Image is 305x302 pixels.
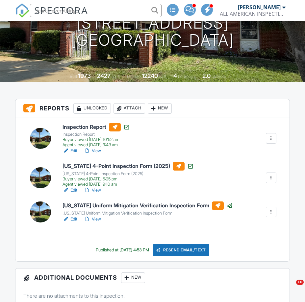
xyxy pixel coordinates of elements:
[63,201,233,216] a: [US_STATE] Uniform Mitigation Verification Inspection Form [US_STATE] Uniform Mitigation Verifica...
[97,72,111,79] div: 2427
[15,268,289,287] h3: Additional Documents
[112,74,121,79] span: sq. ft.
[238,4,281,11] div: [PERSON_NAME]
[63,148,77,154] a: Edit
[220,11,286,17] div: ALL AMERICAN INSPECTION SERVICES
[23,292,281,299] p: There are no attachments to this inspection.
[63,216,77,222] a: Edit
[15,99,289,118] h3: Reports
[71,14,234,49] h1: [STREET_ADDRESS] [GEOGRAPHIC_DATA]
[63,211,233,216] div: [US_STATE] Uniform Mitigation Verification Inspection Form
[153,244,210,256] div: Resend Email/Text
[63,132,130,137] div: Inspection Report
[283,280,298,295] iframe: Intercom live chat
[15,9,88,23] a: SPECTORA
[127,74,141,79] span: Lot Size
[178,74,196,79] span: bedrooms
[63,162,194,171] h6: [US_STATE] 4-Point Inspection Form (2025)
[63,176,194,182] div: Buyer viewed [DATE] 5:25 pm
[63,162,194,187] a: [US_STATE] 4-Point Inspection Form (2025) [US_STATE] 4-Point Inspection Form (2025) Buyer viewed ...
[63,171,194,176] div: [US_STATE] 4-Point Inspection Form (2025)
[202,72,211,79] div: 2.0
[63,142,130,148] div: Agent viewed [DATE] 9:43 am
[70,74,77,79] span: Built
[63,182,194,187] div: Agent viewed [DATE] 9:10 am
[63,187,77,194] a: Edit
[30,4,162,17] input: Search everything...
[173,72,177,79] div: 4
[84,187,101,194] a: View
[142,72,158,79] div: 12240
[121,272,145,283] div: New
[63,137,130,142] div: Buyer viewed [DATE] 10:52 am
[296,280,304,285] span: 10
[212,74,230,79] span: bathrooms
[63,201,233,210] h6: [US_STATE] Uniform Mitigation Verification Inspection Form
[15,3,30,18] img: The Best Home Inspection Software - Spectora
[63,123,130,131] h6: Inspection Report
[114,103,145,114] div: Attach
[159,74,167,79] span: sq.ft.
[63,123,130,148] a: Inspection Report Inspection Report Buyer viewed [DATE] 10:52 am Agent viewed [DATE] 9:43 am
[73,103,111,114] div: Unlocked
[84,148,101,154] a: View
[148,103,172,114] div: New
[78,72,91,79] div: 1973
[84,216,101,222] a: View
[96,247,149,253] div: Published at [DATE] 4:53 PM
